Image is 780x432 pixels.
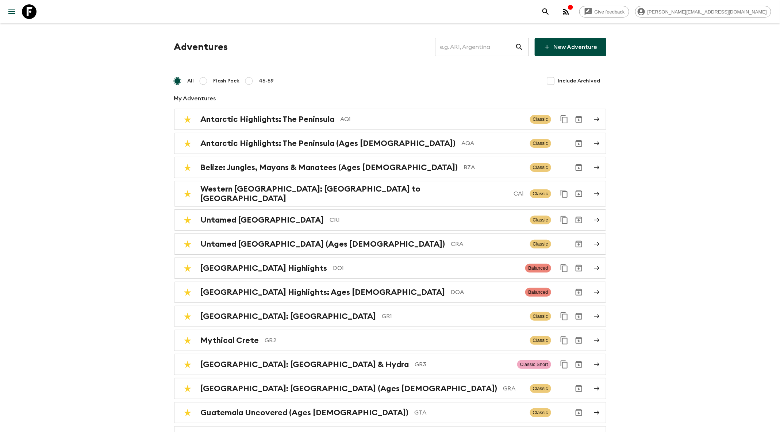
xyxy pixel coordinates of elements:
button: menu [4,4,19,19]
p: GTA [415,408,524,417]
button: Duplicate for 45-59 [557,333,572,348]
p: GRA [503,384,524,393]
a: Give feedback [579,6,629,18]
a: Untamed [GEOGRAPHIC_DATA]CR1ClassicDuplicate for 45-59Archive [174,209,606,231]
button: Archive [572,405,586,420]
span: Include Archived [558,77,600,85]
span: Balanced [525,264,551,273]
h2: Western [GEOGRAPHIC_DATA]: [GEOGRAPHIC_DATA] to [GEOGRAPHIC_DATA] [201,184,508,203]
p: GR2 [265,336,524,345]
p: GR3 [415,360,511,369]
button: Archive [572,160,586,175]
button: Duplicate for 45-59 [557,261,572,275]
button: Archive [572,381,586,396]
button: Duplicate for 45-59 [557,357,572,372]
p: DO1 [333,264,520,273]
h2: Untamed [GEOGRAPHIC_DATA] (Ages [DEMOGRAPHIC_DATA]) [201,239,445,249]
p: CA1 [514,189,524,198]
h2: Guatemala Uncovered (Ages [DEMOGRAPHIC_DATA]) [201,408,409,417]
span: Classic [530,115,551,124]
span: Classic [530,408,551,417]
span: Classic [530,139,551,148]
h2: Antarctic Highlights: The Peninsula (Ages [DEMOGRAPHIC_DATA]) [201,139,456,148]
input: e.g. AR1, Argentina [435,37,515,57]
span: [PERSON_NAME][EMAIL_ADDRESS][DOMAIN_NAME] [643,9,771,15]
button: Archive [572,213,586,227]
span: Classic [530,312,551,321]
a: [GEOGRAPHIC_DATA]: [GEOGRAPHIC_DATA]GR1ClassicDuplicate for 45-59Archive [174,306,606,327]
a: [GEOGRAPHIC_DATA]: [GEOGRAPHIC_DATA] & HydraGR3Classic ShortDuplicate for 45-59Archive [174,354,606,375]
button: Archive [572,285,586,300]
h2: [GEOGRAPHIC_DATA]: [GEOGRAPHIC_DATA] (Ages [DEMOGRAPHIC_DATA]) [201,384,497,393]
h1: Adventures [174,40,228,54]
p: GR1 [382,312,524,321]
p: CR1 [330,216,524,224]
a: Untamed [GEOGRAPHIC_DATA] (Ages [DEMOGRAPHIC_DATA])CRAClassicArchive [174,234,606,255]
button: Archive [572,237,586,251]
span: Classic [530,189,551,198]
p: AQ1 [341,115,524,124]
a: [GEOGRAPHIC_DATA] Highlights: Ages [DEMOGRAPHIC_DATA]DOABalancedArchive [174,282,606,303]
p: CRA [451,240,524,248]
button: Duplicate for 45-59 [557,186,572,201]
h2: Untamed [GEOGRAPHIC_DATA] [201,215,324,225]
a: Guatemala Uncovered (Ages [DEMOGRAPHIC_DATA])GTAClassicArchive [174,402,606,423]
a: Mythical CreteGR2ClassicDuplicate for 45-59Archive [174,330,606,351]
span: Flash Pack [214,77,240,85]
p: My Adventures [174,94,606,103]
h2: [GEOGRAPHIC_DATA] Highlights [201,263,327,273]
a: Belize: Jungles, Mayans & Manatees (Ages [DEMOGRAPHIC_DATA])BZAClassicArchive [174,157,606,178]
h2: [GEOGRAPHIC_DATA]: [GEOGRAPHIC_DATA] [201,312,376,321]
button: Archive [572,136,586,151]
button: Archive [572,309,586,324]
span: Give feedback [591,9,629,15]
h2: Mythical Crete [201,336,259,345]
span: Balanced [525,288,551,297]
button: Archive [572,186,586,201]
a: Antarctic Highlights: The Peninsula (Ages [DEMOGRAPHIC_DATA])AQAClassicArchive [174,133,606,154]
span: Classic [530,240,551,248]
h2: Belize: Jungles, Mayans & Manatees (Ages [DEMOGRAPHIC_DATA]) [201,163,458,172]
h2: Antarctic Highlights: The Peninsula [201,115,335,124]
button: Duplicate for 45-59 [557,213,572,227]
a: [GEOGRAPHIC_DATA]: [GEOGRAPHIC_DATA] (Ages [DEMOGRAPHIC_DATA])GRAClassicArchive [174,378,606,399]
button: Archive [572,261,586,275]
h2: [GEOGRAPHIC_DATA]: [GEOGRAPHIC_DATA] & Hydra [201,360,409,369]
a: Antarctic Highlights: The PeninsulaAQ1ClassicDuplicate for 45-59Archive [174,109,606,130]
span: Classic [530,336,551,345]
a: [GEOGRAPHIC_DATA] HighlightsDO1BalancedDuplicate for 45-59Archive [174,258,606,279]
span: All [188,77,194,85]
span: Classic [530,384,551,393]
button: Duplicate for 45-59 [557,309,572,324]
button: Archive [572,333,586,348]
a: New Adventure [535,38,606,56]
div: [PERSON_NAME][EMAIL_ADDRESS][DOMAIN_NAME] [635,6,771,18]
a: Western [GEOGRAPHIC_DATA]: [GEOGRAPHIC_DATA] to [GEOGRAPHIC_DATA]CA1ClassicDuplicate for 45-59Arc... [174,181,606,207]
p: AQA [462,139,524,148]
button: Duplicate for 45-59 [557,112,572,127]
p: BZA [464,163,524,172]
span: Classic [530,163,551,172]
span: Classic Short [517,360,551,369]
p: DOA [451,288,520,297]
span: 45-59 [259,77,274,85]
button: search adventures [538,4,553,19]
span: Classic [530,216,551,224]
button: Archive [572,112,586,127]
h2: [GEOGRAPHIC_DATA] Highlights: Ages [DEMOGRAPHIC_DATA] [201,288,445,297]
button: Archive [572,357,586,372]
